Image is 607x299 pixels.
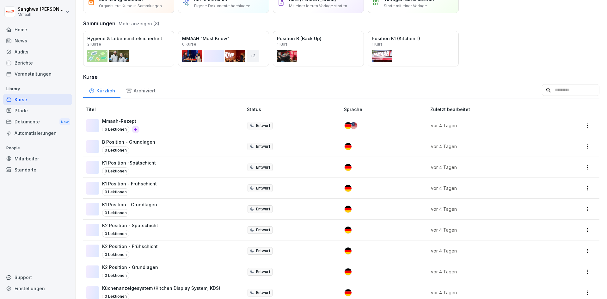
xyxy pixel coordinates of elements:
p: Mit einer leeren Vorlage starten [289,3,347,9]
button: Mehr anzeigen (8) [119,20,159,27]
p: Starte mit einer Vorlage [384,3,427,9]
img: de.svg [345,227,352,234]
p: vor 4 Tagen [431,164,549,171]
a: Kürzlich [83,82,120,98]
p: Mmaah [18,12,64,17]
p: vor 4 Tagen [431,247,549,254]
p: Entwurf [256,248,270,254]
p: Eigene Dokumente hochladen [194,3,250,9]
p: vor 4 Tagen [431,185,549,191]
p: Entwurf [256,269,270,275]
p: 0 Lektionen [102,230,129,238]
a: Mitarbeiter [3,153,72,164]
p: 1 Kurs [277,42,288,46]
p: 0 Lektionen [102,272,129,279]
p: Zuletzt bearbeitet [430,106,556,113]
img: de.svg [345,185,352,192]
p: 2 Kurse [87,42,101,46]
img: de.svg [345,122,352,129]
p: K2 Position - Grundlagen [102,264,158,271]
p: Sanghwa [PERSON_NAME] [18,7,64,12]
img: de.svg [345,143,352,150]
img: de.svg [345,268,352,275]
h3: Kurse [83,73,599,81]
h3: Sammlungen [83,20,115,27]
a: Pfade [3,105,72,116]
p: MMAAH "Must Know" [182,35,265,42]
a: DokumenteNew [3,116,72,128]
a: Automatisierungen [3,128,72,139]
img: de.svg [345,164,352,171]
img: us.svg [350,122,357,129]
p: K1 Position - Grundlagen [102,201,157,208]
a: Home [3,24,72,35]
p: 6 Kurse [182,42,196,46]
p: vor 4 Tagen [431,227,549,233]
a: Position B (Back Up)1 Kurs [273,31,364,66]
p: Sprache [344,106,428,113]
p: vor 4 Tagen [431,206,549,212]
p: vor 4 Tagen [431,268,549,275]
a: Position K1 (Kitchen 1)1 Kurs [368,31,459,66]
p: 0 Lektionen [102,251,129,259]
a: News [3,35,72,46]
p: K2 Position - Frühschicht [102,243,158,250]
p: Organisiere Kurse in Sammlungen [99,3,162,9]
a: Kurse [3,94,72,105]
p: People [3,143,72,153]
p: Position K1 (Kitchen 1) [372,35,455,42]
a: Einstellungen [3,283,72,294]
p: Entwurf [256,206,270,212]
p: Entwurf [256,227,270,233]
p: Entwurf [256,165,270,170]
p: Position B (Back Up) [277,35,360,42]
p: vor 4 Tagen [431,122,549,129]
div: Support [3,272,72,283]
p: B Position - Grundlagen [102,139,155,145]
p: 0 Lektionen [102,167,129,175]
img: de.svg [345,206,352,213]
p: 0 Lektionen [102,209,129,217]
p: 0 Lektionen [102,146,129,154]
img: de.svg [345,289,352,296]
a: Berichte [3,57,72,68]
a: Hygiene & Lebensmittelsicherheit2 Kurse [83,31,174,66]
p: 1 Kurs [372,42,383,46]
p: 0 Lektionen [102,188,129,196]
p: K2 Position - Spätschicht [102,222,158,229]
a: Archiviert [120,82,161,98]
p: K1 Position -Spätschicht [102,159,156,166]
p: Entwurf [256,144,270,149]
p: Hygiene & Lebensmittelsicherheit [87,35,170,42]
p: K1 Position - Frühschicht [102,180,157,187]
img: de.svg [345,247,352,254]
p: Titel [86,106,244,113]
p: Küchenanzeigesystem (Kitchen Display System; KDS) [102,285,220,291]
a: Standorte [3,164,72,175]
p: Entwurf [256,185,270,191]
a: Veranstaltungen [3,68,72,79]
p: Entwurf [256,123,270,128]
div: Dokumente [3,116,72,128]
p: Entwurf [256,290,270,296]
p: 6 Lektionen [102,126,129,133]
a: MMAAH "Must Know"6 Kurse+3 [178,31,269,66]
div: + 3 [247,50,259,62]
div: New [59,118,70,126]
p: Status [247,106,341,113]
p: vor 4 Tagen [431,143,549,150]
p: Mmaah-Rezept [102,118,139,124]
a: Audits [3,46,72,57]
